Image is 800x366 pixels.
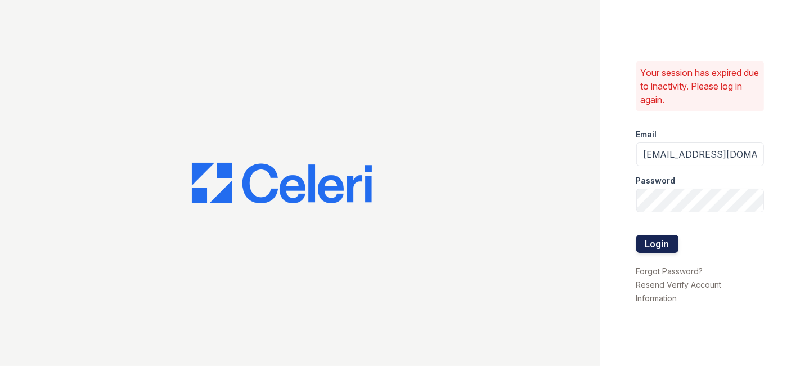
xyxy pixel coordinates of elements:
[636,175,676,186] label: Password
[636,266,703,276] a: Forgot Password?
[636,129,657,140] label: Email
[636,235,678,253] button: Login
[641,66,760,106] p: Your session has expired due to inactivity. Please log in again.
[192,163,372,203] img: CE_Logo_Blue-a8612792a0a2168367f1c8372b55b34899dd931a85d93a1a3d3e32e68fde9ad4.png
[636,280,722,303] a: Resend Verify Account Information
